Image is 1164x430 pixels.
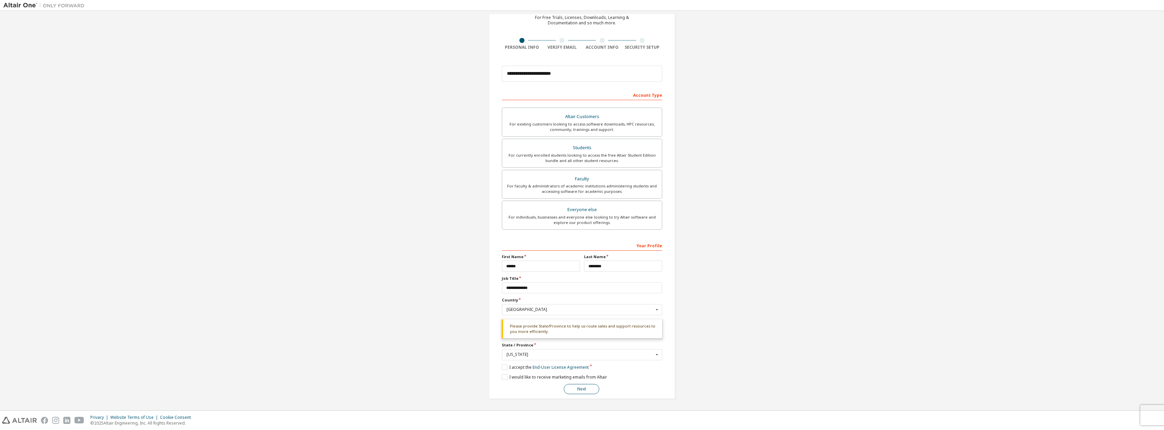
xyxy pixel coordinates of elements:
img: instagram.svg [52,417,59,424]
img: facebook.svg [41,417,48,424]
div: For individuals, businesses and everyone else looking to try Altair software and explore our prod... [506,214,658,225]
img: youtube.svg [74,417,84,424]
label: First Name [502,254,580,259]
div: For currently enrolled students looking to access the free Altair Student Edition bundle and all ... [506,153,658,163]
div: Please provide State/Province to help us route sales and support resources to you more efficiently. [502,319,662,339]
label: Job Title [502,276,662,281]
div: Verify Email [542,45,582,50]
p: © 2025 Altair Engineering, Inc. All Rights Reserved. [90,420,195,426]
label: I accept the [502,364,589,370]
button: Next [564,384,599,394]
label: Country [502,297,662,303]
div: [GEOGRAPHIC_DATA] [507,308,654,312]
div: For Free Trials, Licenses, Downloads, Learning & Documentation and so much more. [535,15,629,26]
div: Your Profile [502,240,662,251]
div: Account Info [582,45,622,50]
div: Altair Customers [506,112,658,121]
a: End-User License Agreement [533,364,589,370]
div: [US_STATE] [507,353,654,357]
label: I would like to receive marketing emails from Altair [502,374,607,380]
div: Website Terms of Use [110,415,160,420]
div: Students [506,143,658,153]
div: Everyone else [506,205,658,214]
div: For existing customers looking to access software downloads, HPC resources, community, trainings ... [506,121,658,132]
div: Cookie Consent [160,415,195,420]
div: Personal Info [502,45,542,50]
div: For faculty & administrators of academic institutions administering students and accessing softwa... [506,183,658,194]
img: linkedin.svg [63,417,70,424]
div: Account Type [502,89,662,100]
div: Faculty [506,174,658,184]
img: Altair One [3,2,88,9]
label: State / Province [502,342,662,348]
div: Security Setup [622,45,663,50]
img: altair_logo.svg [2,417,37,424]
label: Last Name [584,254,662,259]
div: Privacy [90,415,110,420]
